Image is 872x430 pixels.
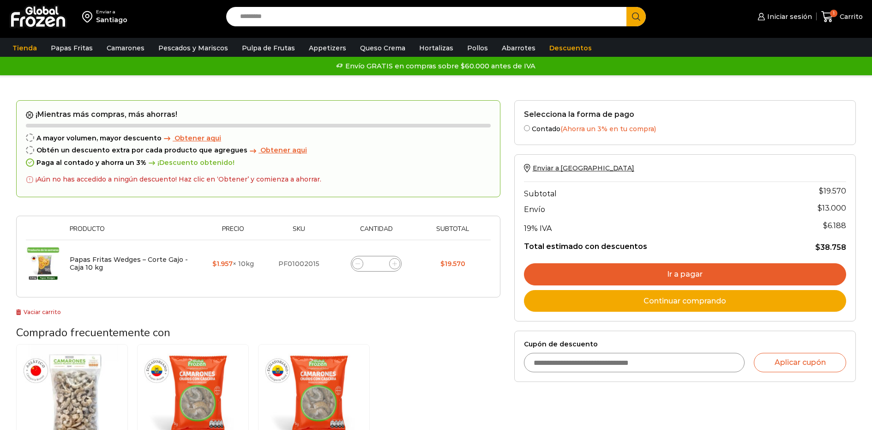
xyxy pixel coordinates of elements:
div: Paga al contado y ahorra un 3% [26,159,491,167]
bdi: 1.957 [212,260,233,268]
a: Queso Crema [355,39,410,57]
span: $ [212,260,216,268]
a: Vaciar carrito [16,309,61,315]
span: Iniciar sesión [765,12,812,21]
a: Continuar comprando [524,290,846,312]
a: Enviar a [GEOGRAPHIC_DATA] [524,164,634,172]
a: Papas Fritas Wedges – Corte Gajo - Caja 10 kg [70,255,188,272]
span: 6.188 [823,221,846,230]
span: $ [818,204,822,212]
span: ¡Descuento obtenido! [146,159,235,167]
a: Papas Fritas [46,39,97,57]
bdi: 19.570 [440,260,465,268]
th: Subtotal [420,225,486,240]
img: address-field-icon.svg [82,9,96,24]
a: Tienda [8,39,42,57]
th: Cantidad [333,225,420,240]
h2: Selecciona la forma de pago [524,110,846,119]
h2: ¡Mientras más compras, más ahorras! [26,110,491,119]
div: Enviar a [96,9,127,15]
span: Comprado frecuentemente con [16,325,170,340]
a: 1 Carrito [821,6,863,28]
div: ¡Aún no has accedido a ningún descuento! Haz clic en ‘Obtener’ y comienza a ahorrar. [26,171,322,188]
a: Obtener aqui [247,146,307,154]
a: Camarones [102,39,149,57]
a: Appetizers [304,39,351,57]
a: Pollos [463,39,493,57]
input: Contado(Ahorra un 3% en tu compra) [524,125,530,131]
td: × 10kg [200,240,265,288]
span: Enviar a [GEOGRAPHIC_DATA] [533,164,634,172]
input: Product quantity [370,257,383,270]
a: Pescados y Mariscos [154,39,233,57]
th: 19% IVA [524,216,774,235]
div: Obtén un descuento extra por cada producto que agregues [26,146,491,154]
td: PF01002015 [265,240,333,288]
span: $ [815,243,820,252]
span: $ [819,187,824,195]
th: Envío [524,200,774,217]
label: Cupón de descuento [524,340,846,348]
a: Iniciar sesión [755,7,812,26]
bdi: 13.000 [818,204,846,212]
bdi: 19.570 [819,187,846,195]
span: Carrito [837,12,863,21]
div: Santiago [96,15,127,24]
a: Descuentos [545,39,596,57]
th: Sku [265,225,333,240]
bdi: 38.758 [815,243,846,252]
a: Pulpa de Frutas [237,39,300,57]
a: Abarrotes [497,39,540,57]
div: A mayor volumen, mayor descuento [26,134,491,142]
th: Subtotal [524,182,774,200]
a: Ir a pagar [524,263,846,285]
span: Obtener aqui [260,146,307,154]
label: Contado [524,123,846,133]
span: (Ahorra un 3% en tu compra) [560,125,656,133]
a: Obtener aqui [162,134,221,142]
button: Aplicar cupón [754,353,846,372]
th: Precio [200,225,265,240]
button: Search button [626,7,646,26]
span: 1 [830,10,837,17]
span: $ [440,260,445,268]
a: Hortalizas [415,39,458,57]
th: Producto [65,225,200,240]
th: Total estimado con descuentos [524,235,774,252]
span: $ [823,221,828,230]
span: Obtener aqui [174,134,221,142]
